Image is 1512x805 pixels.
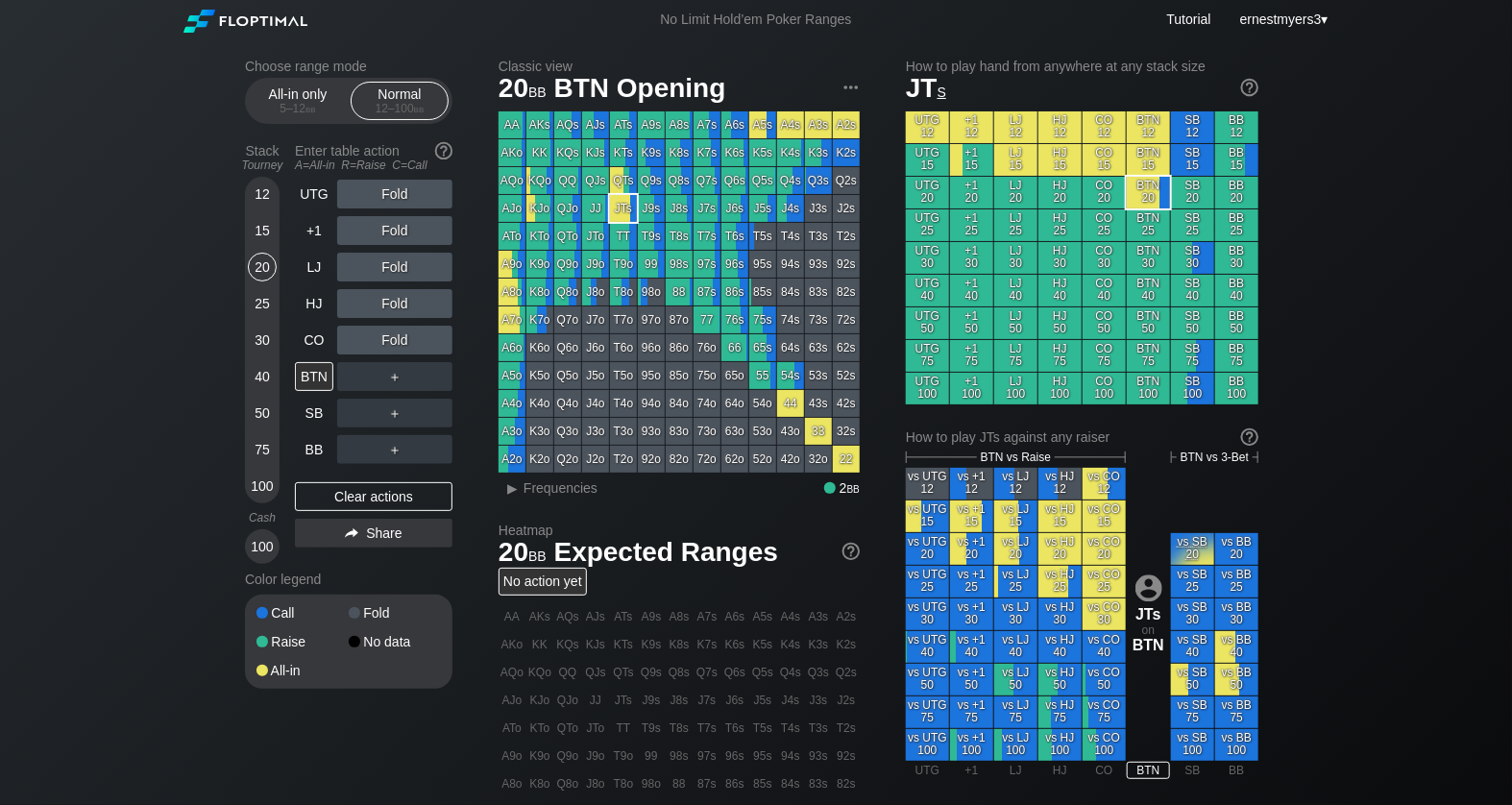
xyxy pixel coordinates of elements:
div: 95o [638,362,665,389]
div: 5 – 12 [257,102,338,115]
div: LJ 100 [994,373,1037,404]
div: 62s [833,334,860,361]
div: +1 25 [950,209,993,241]
div: T3o [610,418,637,445]
div: ▾ [1235,9,1330,30]
div: UTG 50 [906,307,949,339]
div: 76s [721,306,748,333]
div: 76o [694,334,720,361]
div: KTs [610,139,637,166]
div: A2o [499,446,525,473]
div: 55 [749,362,776,389]
div: K7s [694,139,720,166]
div: 85o [666,362,693,389]
div: 53o [749,418,776,445]
div: CO 50 [1083,307,1126,339]
div: Q4s [777,167,804,194]
div: J9s [638,195,665,222]
div: AKo [499,139,525,166]
div: 84s [777,279,804,305]
div: Stack [237,135,287,180]
div: BB 30 [1215,242,1258,274]
div: BTN [295,362,333,391]
div: T5o [610,362,637,389]
div: 86o [666,334,693,361]
div: 87o [666,306,693,333]
div: 66 [721,334,748,361]
div: 88 [666,279,693,305]
div: QQ [554,167,581,194]
div: CO 30 [1083,242,1126,274]
div: JJ [582,195,609,222]
div: 97o [638,306,665,333]
div: AA [499,111,525,138]
div: 96s [721,251,748,278]
span: ernestmyers3 [1240,12,1322,27]
div: Q5o [554,362,581,389]
div: UTG 30 [906,242,949,274]
div: BB [295,435,333,464]
div: UTG 40 [906,275,949,306]
div: SB 15 [1171,144,1214,176]
div: BTN 25 [1127,209,1170,241]
div: HJ 50 [1038,307,1082,339]
div: K8o [526,279,553,305]
div: BTN 15 [1127,144,1170,176]
div: 33 [805,418,832,445]
span: bb [414,102,425,115]
div: 83o [666,418,693,445]
div: A7o [499,306,525,333]
div: J5o [582,362,609,389]
span: bb [528,80,547,101]
div: LJ 50 [994,307,1037,339]
div: A2s [833,111,860,138]
div: Q5s [749,167,776,194]
div: UTG 25 [906,209,949,241]
div: A7s [694,111,720,138]
div: LJ 40 [994,275,1037,306]
div: CO 75 [1083,340,1126,372]
div: 12 – 100 [359,102,440,115]
div: BTN 75 [1127,340,1170,372]
div: T9o [610,251,637,278]
div: ＋ [337,399,452,427]
div: 53s [805,362,832,389]
div: SB 20 [1171,177,1214,208]
div: 52s [833,362,860,389]
div: 99 [638,251,665,278]
div: 74o [694,390,720,417]
div: 97s [694,251,720,278]
img: ellipsis.fd386fe8.svg [841,77,862,98]
div: Q3s [805,167,832,194]
span: BTN Opening [551,74,729,106]
div: BTN 40 [1127,275,1170,306]
div: Fold [337,253,452,281]
div: A5o [499,362,525,389]
div: 15 [248,216,277,245]
div: KJo [526,195,553,222]
div: K5o [526,362,553,389]
div: 63o [721,418,748,445]
div: 65o [721,362,748,389]
div: 98o [638,279,665,305]
div: J8s [666,195,693,222]
div: +1 75 [950,340,993,372]
div: J6o [582,334,609,361]
div: 82s [833,279,860,305]
div: J4s [777,195,804,222]
div: Q9s [638,167,665,194]
img: icon-avatar.b40e07d9.svg [1135,574,1162,601]
div: K8s [666,139,693,166]
div: No data [349,635,441,648]
img: help.32db89a4.svg [433,140,454,161]
div: CO 15 [1083,144,1126,176]
div: A9o [499,251,525,278]
div: 20 [248,253,277,281]
div: Q3o [554,418,581,445]
div: T7s [694,223,720,250]
div: CO 100 [1083,373,1126,404]
div: 75 [248,435,277,464]
div: T3s [805,223,832,250]
div: A6o [499,334,525,361]
div: +1 12 [950,111,993,143]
